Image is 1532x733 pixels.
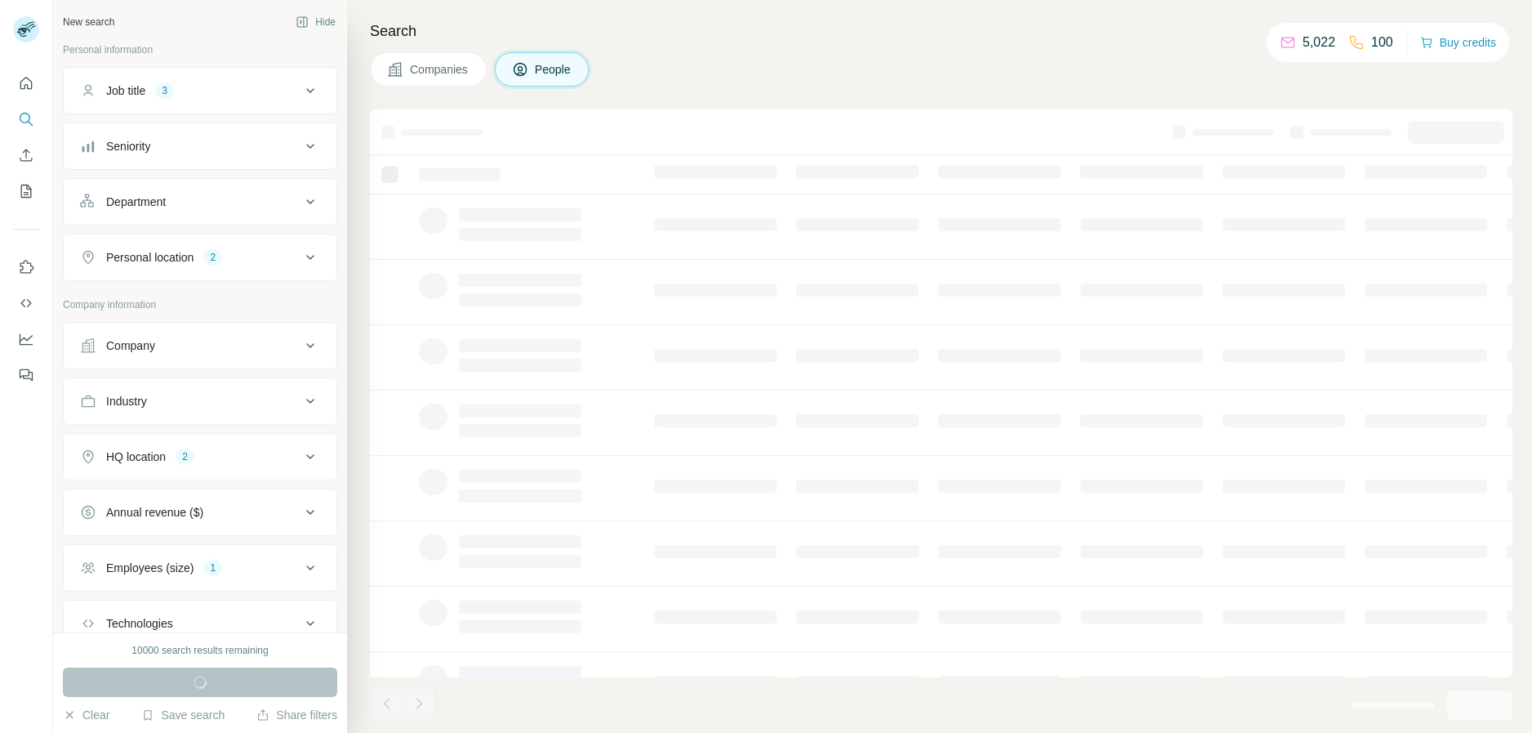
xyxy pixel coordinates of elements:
[410,61,470,78] span: Companies
[64,182,336,221] button: Department
[106,138,150,154] div: Seniority
[63,15,114,29] div: New search
[106,194,166,210] div: Department
[106,615,173,632] div: Technologies
[256,707,337,723] button: Share filters
[64,604,336,643] button: Technologies
[63,707,109,723] button: Clear
[106,337,155,354] div: Company
[1303,33,1335,52] p: 5,022
[155,83,174,98] div: 3
[106,449,166,465] div: HQ location
[13,360,39,390] button: Feedback
[13,324,39,354] button: Dashboard
[131,643,268,658] div: 10000 search results remaining
[63,297,337,312] p: Company information
[64,548,336,588] button: Employees (size)1
[13,141,39,170] button: Enrich CSV
[106,393,147,409] div: Industry
[64,493,336,532] button: Annual revenue ($)
[64,437,336,476] button: HQ location2
[64,127,336,166] button: Seniority
[13,105,39,134] button: Search
[106,249,194,266] div: Personal location
[535,61,572,78] span: People
[1371,33,1393,52] p: 100
[106,560,194,576] div: Employees (size)
[203,250,222,265] div: 2
[106,83,145,99] div: Job title
[63,42,337,57] p: Personal information
[106,504,203,521] div: Annual revenue ($)
[64,71,336,110] button: Job title3
[64,382,336,421] button: Industry
[64,238,336,277] button: Personal location2
[370,20,1512,42] h4: Search
[13,177,39,206] button: My lists
[141,707,225,723] button: Save search
[13,253,39,282] button: Use Surfe on LinkedIn
[13,288,39,318] button: Use Surfe API
[13,69,39,98] button: Quick start
[1420,31,1496,54] button: Buy credits
[203,561,222,575] div: 1
[176,449,194,464] div: 2
[64,326,336,365] button: Company
[284,10,347,34] button: Hide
